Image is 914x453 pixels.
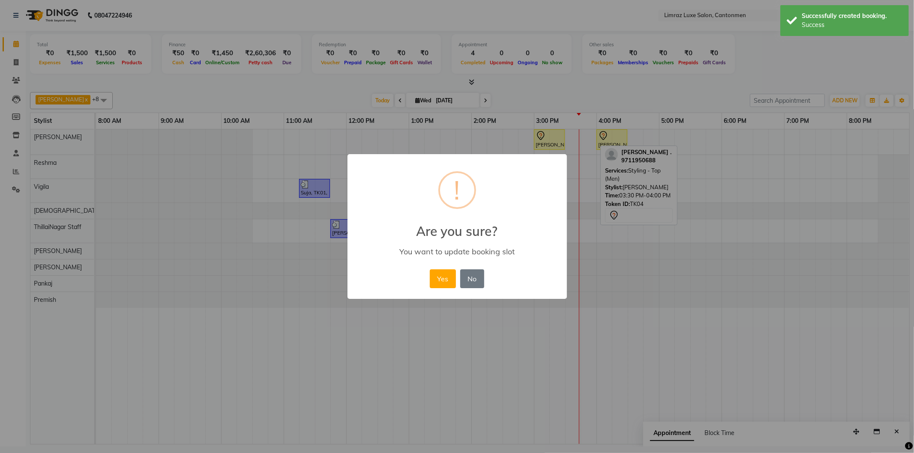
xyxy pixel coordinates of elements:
button: Yes [430,269,456,288]
button: No [460,269,484,288]
div: Successfully created booking. [802,12,902,21]
div: You want to update booking slot [360,247,554,256]
div: ! [454,173,460,207]
h2: Are you sure? [348,213,567,239]
div: Success [802,21,902,30]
